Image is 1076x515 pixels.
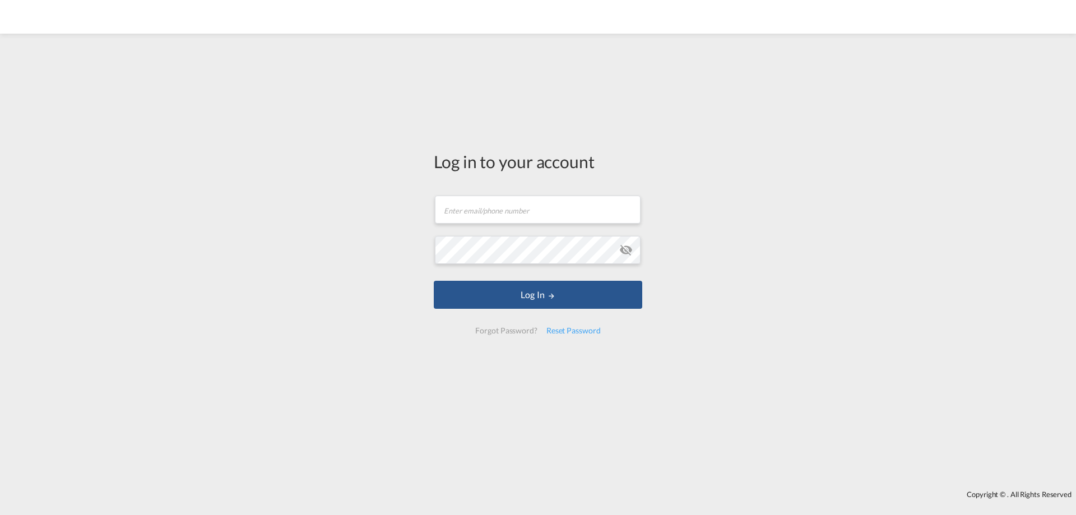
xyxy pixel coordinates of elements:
div: Log in to your account [434,150,642,173]
div: Reset Password [542,321,605,341]
button: LOGIN [434,281,642,309]
input: Enter email/phone number [435,196,641,224]
md-icon: icon-eye-off [619,243,633,257]
div: Forgot Password? [471,321,541,341]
